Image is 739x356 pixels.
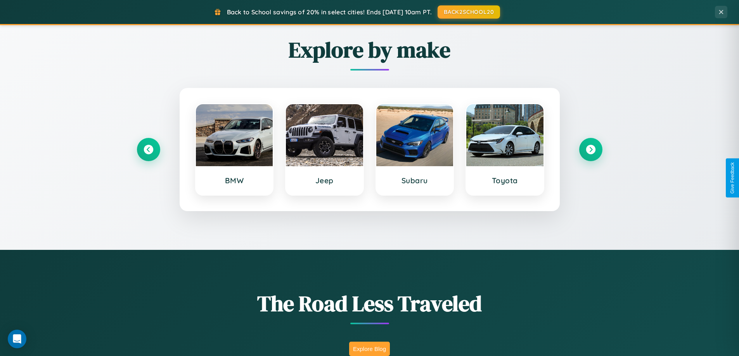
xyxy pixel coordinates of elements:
h2: Explore by make [137,35,602,65]
h3: Toyota [474,176,536,185]
span: Back to School savings of 20% in select cities! Ends [DATE] 10am PT. [227,8,432,16]
h1: The Road Less Traveled [137,289,602,318]
div: Give Feedback [730,162,735,194]
div: Open Intercom Messenger [8,330,26,348]
h3: Subaru [384,176,446,185]
h3: BMW [204,176,265,185]
button: Explore Blog [349,342,390,356]
button: BACK2SCHOOL20 [438,5,500,19]
h3: Jeep [294,176,355,185]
